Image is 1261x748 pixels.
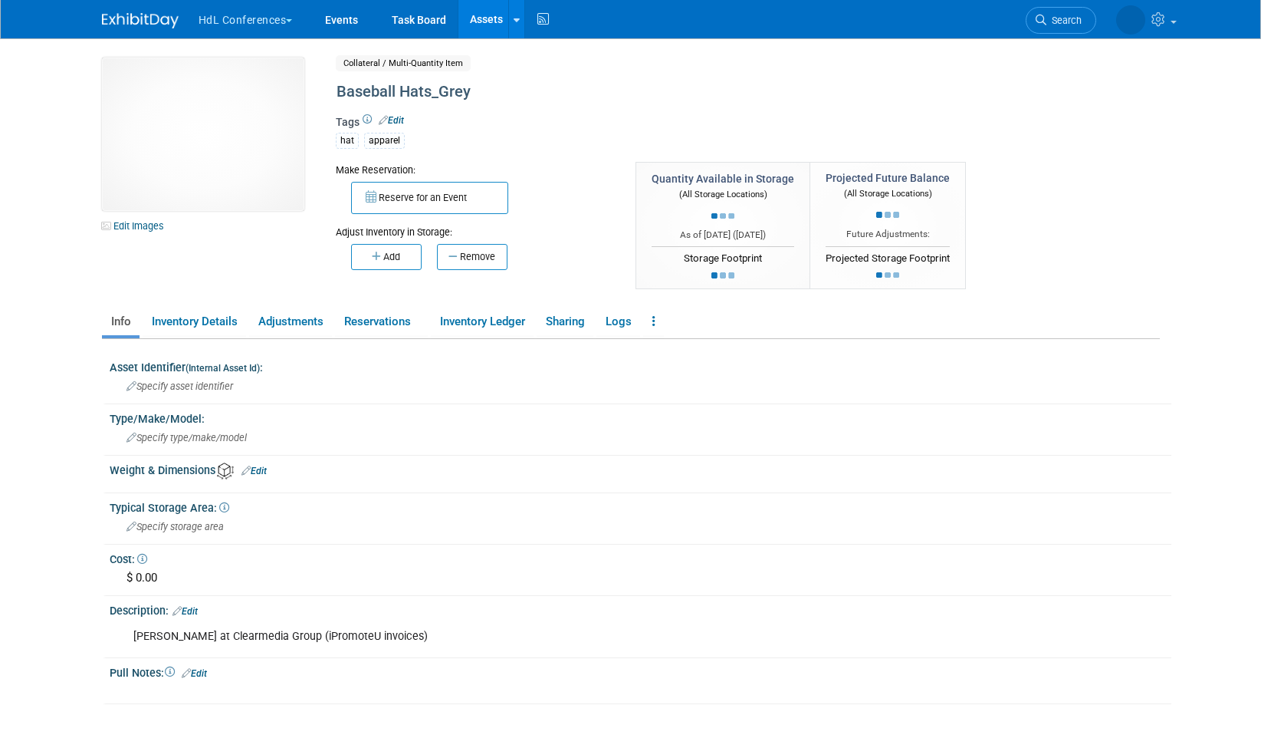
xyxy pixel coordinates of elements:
[437,244,507,270] button: Remove
[336,214,613,239] div: Adjust Inventory in Storage:
[652,229,794,242] div: As of [DATE] ( )
[826,186,950,200] div: (All Storage Locations)
[249,308,332,335] a: Adjustments
[351,244,422,270] button: Add
[711,213,734,219] img: loading...
[1046,15,1082,26] span: Search
[110,599,1171,619] div: Description:
[336,133,359,149] div: hat
[351,182,508,214] button: Reserve for an Event
[876,212,899,218] img: loading...
[335,308,428,335] a: Reservations
[102,308,140,335] a: Info
[1026,7,1096,34] a: Search
[876,272,899,278] img: loading...
[182,668,207,679] a: Edit
[331,78,1033,106] div: Baseball Hats_Grey
[110,548,1171,567] div: Cost:
[1116,5,1145,35] img: Polly Tracy
[110,407,1171,427] div: Type/Make/Model:
[110,356,1171,375] div: Asset Identifier :
[826,246,950,266] div: Projected Storage Footprint
[123,621,971,652] div: [PERSON_NAME] at Clearmedia Group (iPromoteU invoices)
[537,308,593,335] a: Sharing
[596,308,640,335] a: Logs
[431,308,534,335] a: Inventory Ledger
[102,58,304,211] img: View Images
[826,228,950,241] div: Future Adjustments:
[711,272,734,278] img: loading...
[143,308,246,335] a: Inventory Details
[241,466,267,476] a: Edit
[217,463,234,479] img: Asset Weight and Dimensions
[126,432,247,443] span: Specify type/make/model
[379,115,404,126] a: Edit
[126,521,224,532] span: Specify storage area
[110,661,1171,681] div: Pull Notes:
[336,114,1033,159] div: Tags
[102,216,170,236] a: Edit Images
[102,13,179,28] img: ExhibitDay
[172,606,198,617] a: Edit
[121,566,1160,590] div: $ 0.00
[652,186,794,201] div: (All Storage Locations)
[364,133,405,149] div: apparel
[110,459,1171,479] div: Weight & Dimensions
[336,162,613,177] div: Make Reservation:
[126,381,233,392] span: Specify asset identifier
[336,55,471,71] span: Collateral / Multi-Quantity Item
[652,171,794,186] div: Quantity Available in Storage
[826,170,950,186] div: Projected Future Balance
[652,246,794,266] div: Storage Footprint
[110,502,229,514] span: Typical Storage Area:
[736,229,763,240] span: [DATE]
[186,363,260,374] small: (Internal Asset Id)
